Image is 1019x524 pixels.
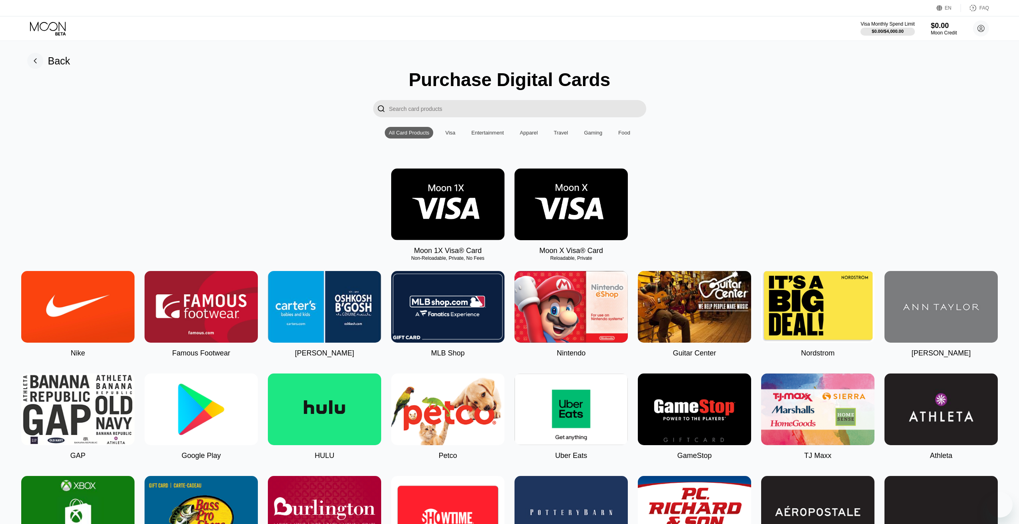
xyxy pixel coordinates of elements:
div: Travel [550,127,572,139]
div: FAQ [961,4,989,12]
div: GameStop [677,452,711,460]
div: Apparel [516,127,542,139]
div: Athleta [930,452,952,460]
div: Petco [438,452,457,460]
div: FAQ [979,5,989,11]
div: Food [614,127,634,139]
div: Moon 1X Visa® Card [414,247,482,255]
div: Apparel [520,130,538,136]
div: Visa [441,127,459,139]
div: EN [945,5,952,11]
div: $0.00Moon Credit [931,22,957,36]
div: Visa [445,130,455,136]
iframe: Кнопка запуска окна обмена сообщениями [987,492,1013,518]
div: $0.00 / $4,000.00 [872,29,904,34]
div: Gaming [584,130,603,136]
div: $0.00 [931,22,957,30]
div: Food [618,130,630,136]
div: Reloadable, Private [515,255,628,261]
div: Moon X Visa® Card [539,247,603,255]
div: Visa Monthly Spend Limit$0.00/$4,000.00 [860,21,914,36]
div:  [377,104,385,113]
div: [PERSON_NAME] [295,349,354,357]
div: Entertainment [471,130,504,136]
div: Visa Monthly Spend Limit [860,21,914,27]
div: TJ Maxx [804,452,831,460]
div:  [373,100,389,117]
div: Nike [70,349,85,357]
div: Entertainment [467,127,508,139]
div: HULU [315,452,334,460]
input: Search card products [389,100,646,117]
div: Back [48,55,70,67]
div: Uber Eats [555,452,587,460]
div: Purchase Digital Cards [409,69,611,90]
div: Google Play [181,452,221,460]
div: Travel [554,130,568,136]
div: Guitar Center [673,349,716,357]
div: Gaming [580,127,607,139]
div: Nintendo [557,349,585,357]
div: GAP [70,452,85,460]
div: Famous Footwear [172,349,230,357]
div: Moon Credit [931,30,957,36]
div: Non-Reloadable, Private, No Fees [391,255,504,261]
div: Back [27,53,70,69]
div: EN [937,4,961,12]
div: All Card Products [389,130,429,136]
div: Nordstrom [801,349,834,357]
div: MLB Shop [431,349,464,357]
div: All Card Products [385,127,433,139]
div: [PERSON_NAME] [911,349,971,357]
